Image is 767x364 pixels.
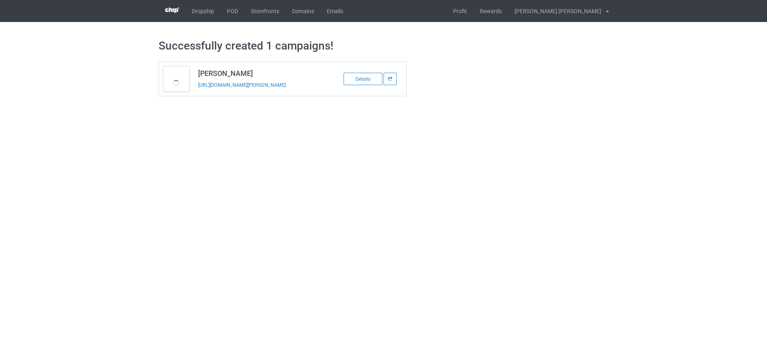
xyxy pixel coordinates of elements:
[508,1,601,21] div: [PERSON_NAME] [PERSON_NAME]
[198,82,286,88] a: [URL][DOMAIN_NAME][PERSON_NAME]
[344,73,382,85] div: Details
[159,39,609,53] h1: Successfully created 1 campaigns!
[165,7,179,13] img: 3d383065fc803cdd16c62507c020ddf8.png
[344,76,383,82] a: Details
[198,69,324,78] h3: [PERSON_NAME]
